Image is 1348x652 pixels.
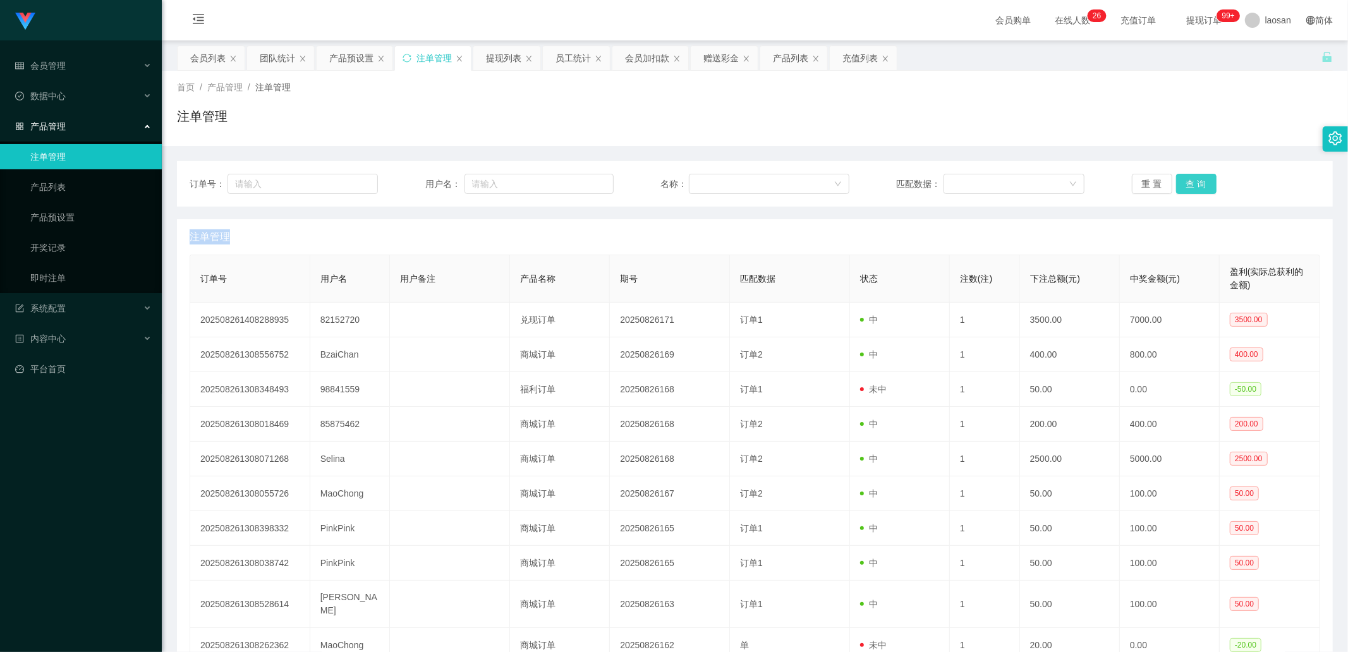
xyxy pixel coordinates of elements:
[740,454,763,464] span: 订单2
[740,315,763,325] span: 订单1
[1120,303,1220,337] td: 7000.00
[740,558,763,568] span: 订单1
[425,178,465,191] span: 用户名：
[310,511,391,546] td: PinkPink
[740,274,775,284] span: 匹配数据
[1120,581,1220,628] td: 100.00
[510,546,610,581] td: 商城订单
[15,61,24,70] i: 图标: table
[610,372,730,407] td: 20250826168
[950,546,1020,581] td: 1
[228,174,378,194] input: 请输入
[310,476,391,511] td: MaoChong
[525,55,533,63] i: 图标: close
[310,581,391,628] td: [PERSON_NAME]
[400,274,435,284] span: 用户备注
[190,442,310,476] td: 202508261308071268
[190,407,310,442] td: 202508261308018469
[1230,521,1259,535] span: 50.00
[177,1,220,41] i: 图标: menu-fold
[1217,9,1240,22] sup: 972
[860,454,878,464] span: 中
[320,274,347,284] span: 用户名
[1230,347,1263,361] span: 400.00
[15,121,66,131] span: 产品管理
[15,92,24,100] i: 图标: check-circle-o
[510,581,610,628] td: 商城订单
[30,174,152,200] a: 产品列表
[860,384,887,394] span: 未中
[950,303,1020,337] td: 1
[1306,16,1315,25] i: 图标: global
[15,13,35,30] img: logo.9652507e.png
[610,476,730,511] td: 20250826167
[595,55,602,63] i: 图标: close
[1181,16,1229,25] span: 提现订单
[377,55,385,63] i: 图标: close
[255,82,291,92] span: 注单管理
[403,54,411,63] i: 图标: sync
[610,511,730,546] td: 20250826165
[1020,372,1120,407] td: 50.00
[740,384,763,394] span: 订单1
[30,144,152,169] a: 注单管理
[950,581,1020,628] td: 1
[177,82,195,92] span: 首页
[15,356,152,382] a: 图标: dashboard平台首页
[812,55,820,63] i: 图标: close
[1120,442,1220,476] td: 5000.00
[15,122,24,131] i: 图标: appstore-o
[860,419,878,429] span: 中
[1230,597,1259,611] span: 50.00
[660,178,689,191] span: 名称：
[1132,174,1172,194] button: 重 置
[1328,131,1342,145] i: 图标: setting
[860,523,878,533] span: 中
[860,274,878,284] span: 状态
[190,303,310,337] td: 202508261408288935
[1130,274,1180,284] span: 中奖金额(元)
[15,61,66,71] span: 会员管理
[1020,511,1120,546] td: 50.00
[310,372,391,407] td: 98841559
[773,46,808,70] div: 产品列表
[15,334,24,343] i: 图标: profile
[310,442,391,476] td: Selina
[1230,382,1261,396] span: -50.00
[1230,417,1263,431] span: 200.00
[510,476,610,511] td: 商城订单
[310,546,391,581] td: PinkPink
[1230,313,1267,327] span: 3500.00
[190,546,310,581] td: 202508261308038742
[896,178,944,191] span: 匹配数据：
[30,265,152,291] a: 即时注单
[1088,9,1106,22] sup: 26
[15,304,24,313] i: 图标: form
[1120,337,1220,372] td: 800.00
[260,46,295,70] div: 团队统计
[950,511,1020,546] td: 1
[510,337,610,372] td: 商城订单
[30,235,152,260] a: 开奖记录
[1230,638,1261,652] span: -20.00
[15,334,66,344] span: 内容中心
[1321,51,1333,63] i: 图标: unlock
[190,476,310,511] td: 202508261308055726
[610,442,730,476] td: 20250826168
[1120,407,1220,442] td: 400.00
[740,523,763,533] span: 订单1
[190,581,310,628] td: 202508261308528614
[510,442,610,476] td: 商城订单
[610,581,730,628] td: 20250826163
[1097,9,1102,22] p: 6
[842,46,878,70] div: 充值列表
[950,442,1020,476] td: 1
[620,274,638,284] span: 期号
[510,303,610,337] td: 兑现订单
[329,46,373,70] div: 产品预设置
[1020,337,1120,372] td: 400.00
[190,372,310,407] td: 202508261308348493
[703,46,739,70] div: 赠送彩金
[1093,9,1097,22] p: 2
[860,599,878,609] span: 中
